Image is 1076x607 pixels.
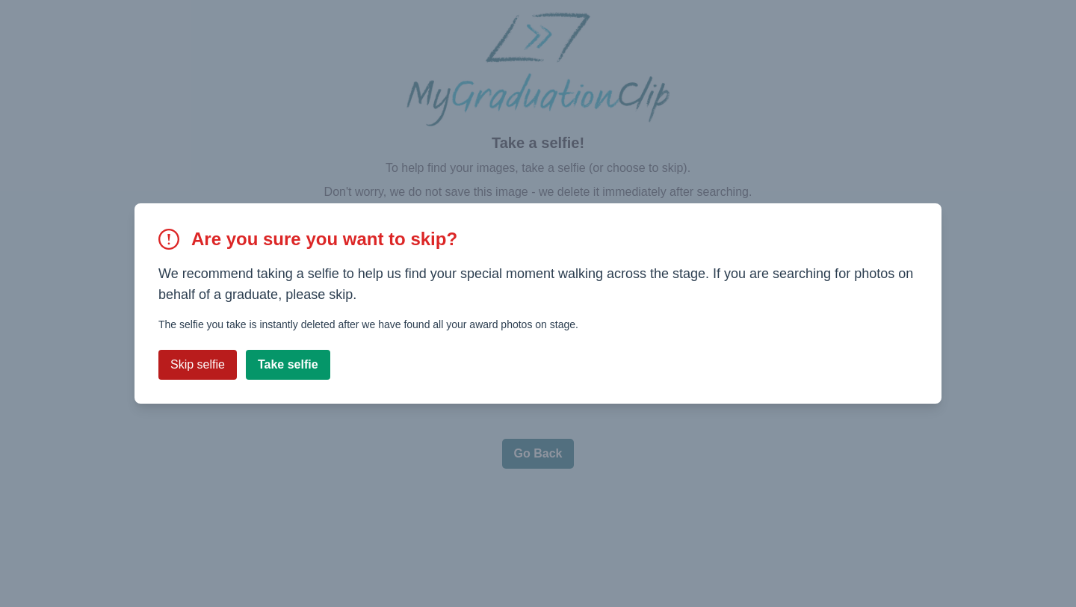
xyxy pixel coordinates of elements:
[258,358,318,371] b: Take selfie
[191,227,457,251] h2: Are you sure you want to skip?
[158,263,918,305] p: We recommend taking a selfie to help us find your special moment walking across the stage. If you...
[158,350,237,380] button: Skip selfie
[158,317,918,332] p: The selfie you take is instantly deleted after we have found all your award photos on stage.
[246,350,330,380] button: Take selfie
